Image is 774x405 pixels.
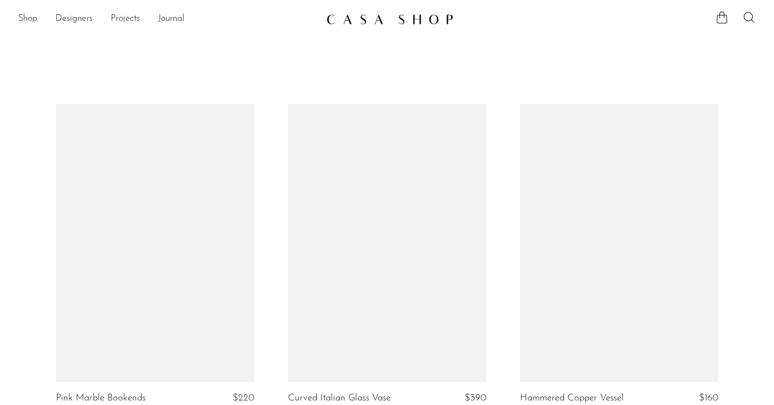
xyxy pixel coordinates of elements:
[520,393,624,403] a: Hammered Copper Vessel
[56,393,146,403] a: Pink Marble Bookends
[111,12,140,27] a: Projects
[233,393,254,403] span: $220
[55,12,93,27] a: Designers
[288,393,391,403] a: Curved Italian Glass Vase
[18,12,37,27] a: Shop
[18,10,317,29] nav: Desktop navigation
[699,393,718,403] span: $160
[465,393,486,403] span: $390
[158,12,185,27] a: Journal
[18,10,317,29] ul: NEW HEADER MENU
